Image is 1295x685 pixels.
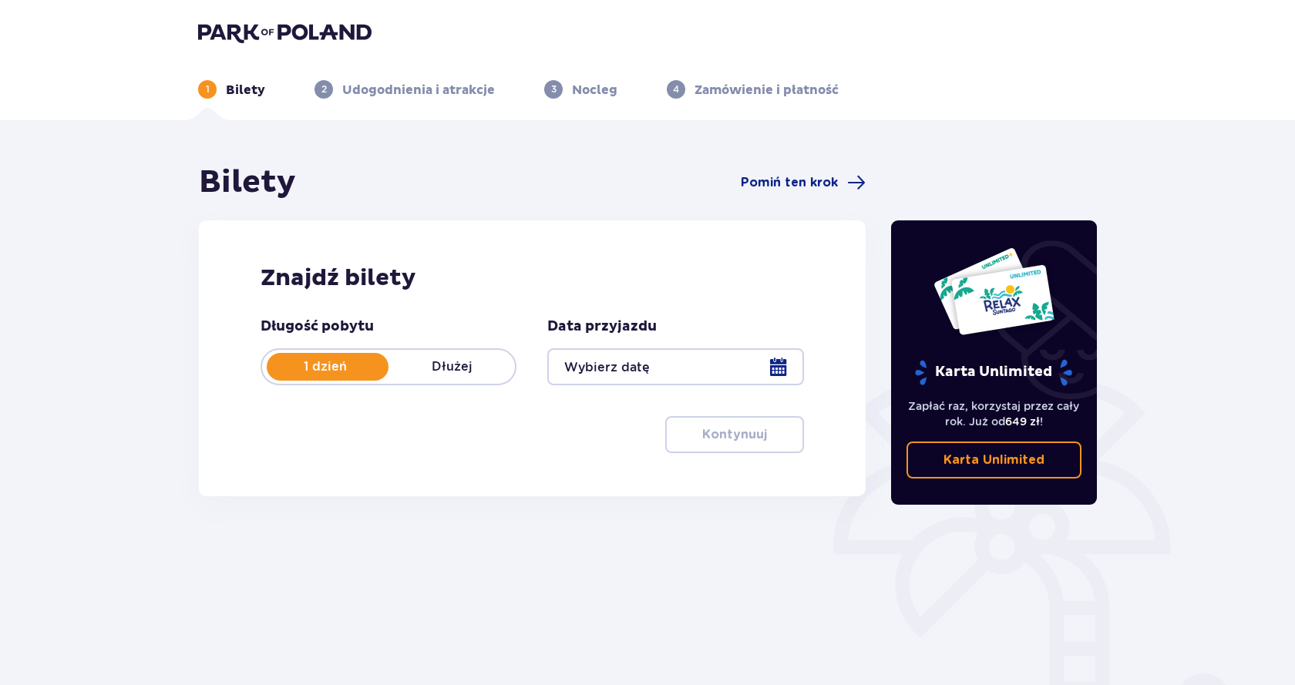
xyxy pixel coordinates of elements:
button: Kontynuuj [665,416,804,453]
h1: Bilety [199,163,296,202]
p: Dłużej [388,358,515,375]
p: 2 [321,82,327,96]
h2: Znajdź bilety [261,264,804,293]
p: Bilety [226,82,265,99]
p: Zapłać raz, korzystaj przez cały rok. Już od ! [906,398,1082,429]
p: Nocleg [572,82,617,99]
p: Długość pobytu [261,317,374,336]
a: Pomiń ten krok [741,173,866,192]
p: Kontynuuj [702,426,767,443]
span: 649 zł [1005,415,1040,428]
p: 1 [206,82,210,96]
span: Pomiń ten krok [741,174,838,191]
img: Park of Poland logo [198,22,372,43]
p: Karta Unlimited [913,359,1074,386]
p: 1 dzień [262,358,388,375]
p: Udogodnienia i atrakcje [342,82,495,99]
p: 3 [551,82,557,96]
p: Karta Unlimited [943,452,1044,468]
p: Zamówienie i płatność [695,82,839,99]
a: Karta Unlimited [906,442,1082,478]
p: 4 [673,82,679,96]
p: Data przyjazdu [547,317,657,336]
